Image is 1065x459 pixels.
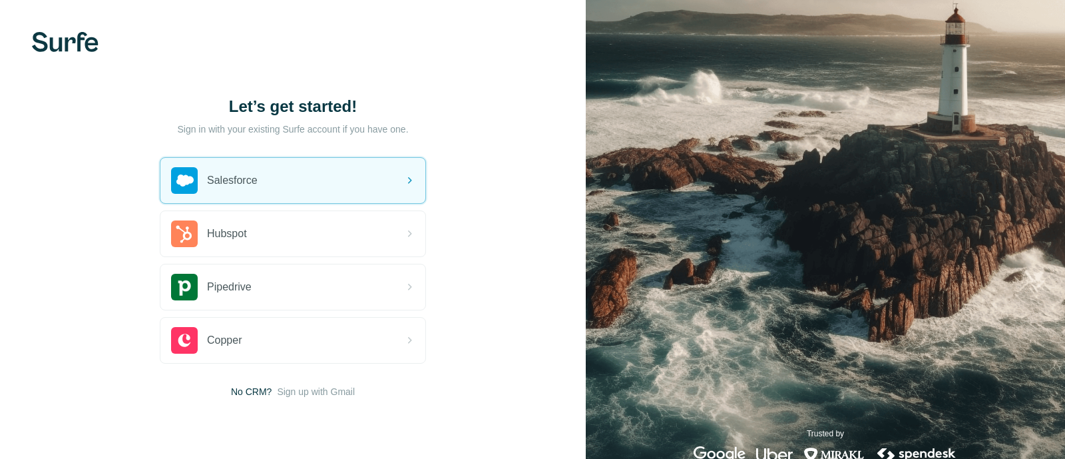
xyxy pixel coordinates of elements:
[231,385,272,398] span: No CRM?
[171,274,198,300] img: pipedrive's logo
[207,173,258,189] span: Salesforce
[207,226,247,242] span: Hubspot
[32,32,99,52] img: Surfe's logo
[207,279,252,295] span: Pipedrive
[277,385,355,398] button: Sign up with Gmail
[160,96,426,117] h1: Let’s get started!
[171,221,198,247] img: hubspot's logo
[171,327,198,354] img: copper's logo
[807,428,844,440] p: Trusted by
[171,167,198,194] img: salesforce's logo
[207,332,242,348] span: Copper
[177,123,408,136] p: Sign in with your existing Surfe account if you have one.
